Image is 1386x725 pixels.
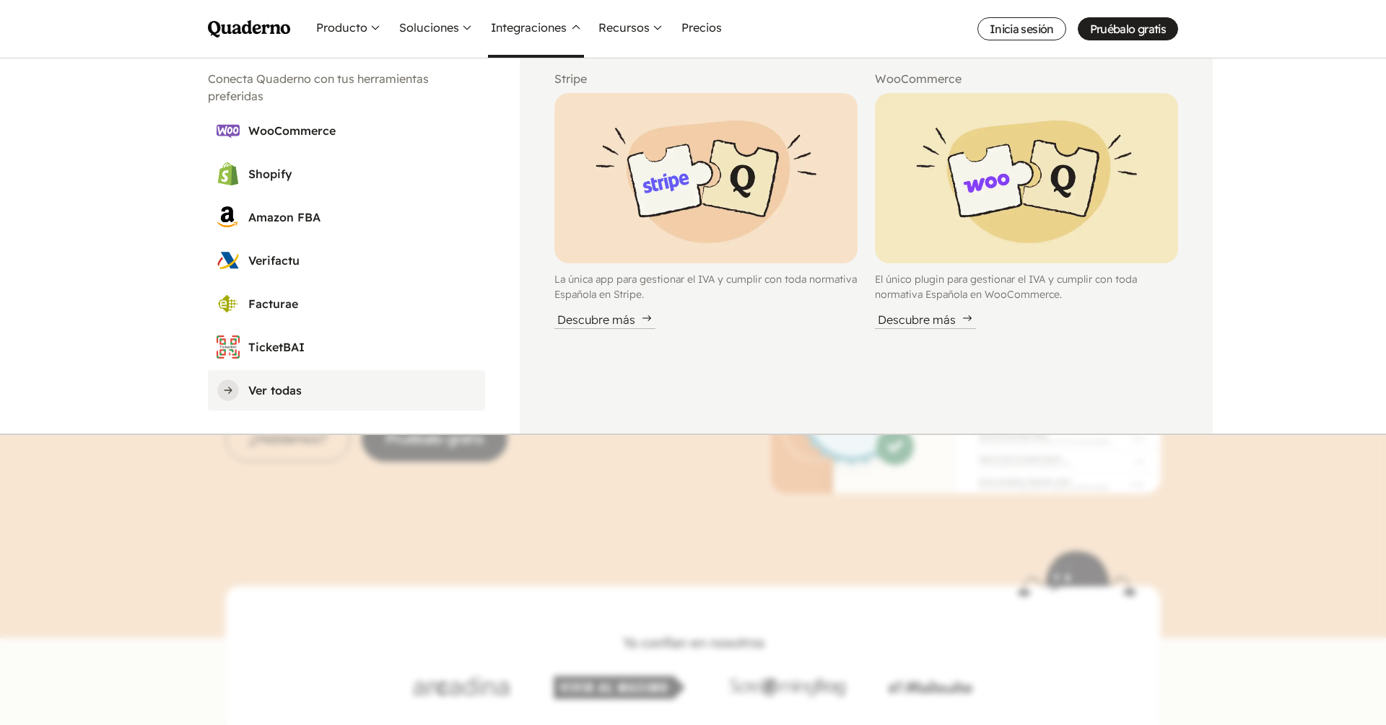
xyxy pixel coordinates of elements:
[208,370,485,410] a: Ver todas
[208,70,485,105] h2: Conecta Quaderno con tus herramientas preferidas
[208,327,485,367] a: TicketBAI
[208,284,485,324] a: Facturae
[875,93,1178,329] a: Pieces of a puzzle with WooCommerce and Quaderno logosEl único plugin para gestionar el IVA y cum...
[554,311,655,329] div: Descubre más
[208,154,485,194] a: Shopify
[248,295,476,312] h3: Facturae
[554,93,858,329] a: Pieces of a puzzle with Stripe and Quaderno logosLa única app para gestionar el IVA y cumplir con...
[248,122,476,139] h3: WooCommerce
[875,93,1178,263] img: Pieces of a puzzle with WooCommerce and Quaderno logos
[208,110,485,151] a: WooCommerce
[248,252,476,269] h3: Verifactu
[554,70,858,87] h2: Stripe
[875,311,976,329] div: Descubre más
[208,240,485,281] a: Verifactu
[208,197,485,237] a: Amazon FBA
[1078,17,1178,40] a: Pruébalo gratis
[875,272,1178,302] p: El único plugin para gestionar el IVA y cumplir con toda normativa Española en WooCommerce.
[977,17,1066,40] a: Inicia sesión
[248,338,476,356] h3: TicketBAI
[248,208,476,226] h3: Amazon FBA
[248,382,476,399] h3: Ver todas
[554,93,858,263] img: Pieces of a puzzle with Stripe and Quaderno logos
[554,272,858,302] p: La única app para gestionar el IVA y cumplir con toda normativa Española en Stripe.
[248,165,476,183] h3: Shopify
[875,70,1178,87] h2: WooCommerce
